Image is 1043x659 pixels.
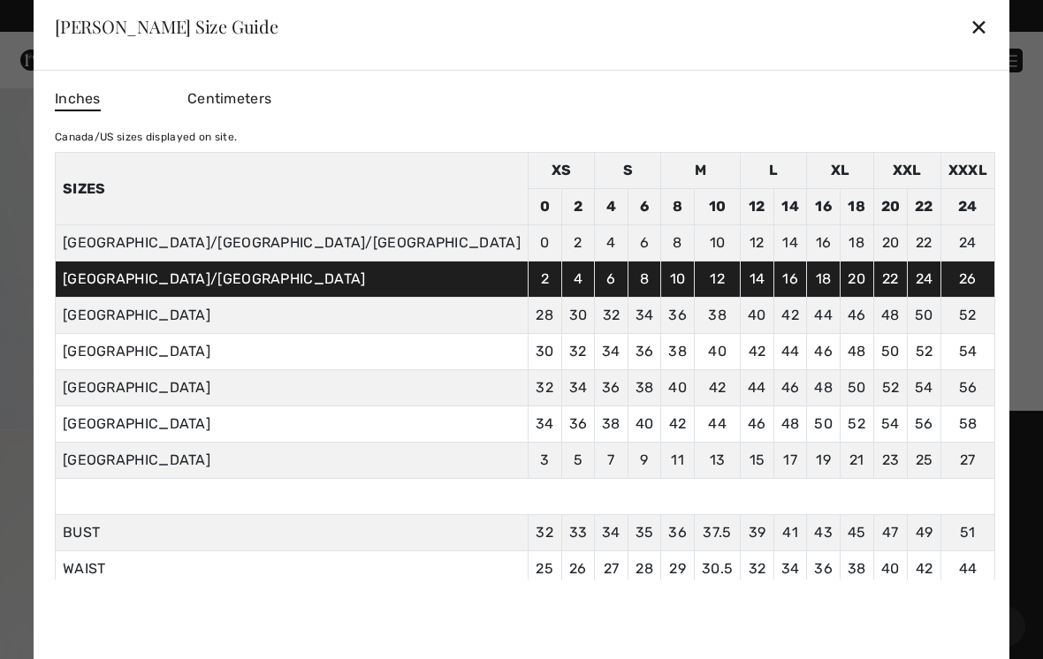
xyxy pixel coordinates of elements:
td: [GEOGRAPHIC_DATA] [55,443,528,479]
td: XXL [873,153,940,189]
td: 50 [807,406,841,443]
td: 24 [908,261,941,298]
td: 58 [940,406,994,443]
td: 44 [694,406,740,443]
td: 6 [628,189,661,225]
td: 20 [873,189,908,225]
td: 48 [873,298,908,334]
td: 8 [661,189,695,225]
td: M [661,153,741,189]
td: 5 [561,443,595,479]
td: 11 [661,443,695,479]
span: 36 [814,560,833,577]
td: 42 [661,406,695,443]
td: 23 [873,443,908,479]
span: 39 [749,524,766,541]
td: 54 [908,370,941,406]
span: 27 [604,560,620,577]
td: 20 [873,225,908,261]
td: 34 [561,370,595,406]
span: 34 [602,524,620,541]
td: 44 [741,370,774,406]
td: 20 [840,261,873,298]
td: 22 [908,225,941,261]
td: 25 [908,443,941,479]
td: 40 [661,370,695,406]
span: 40 [881,560,900,577]
td: 52 [873,370,908,406]
td: 50 [908,298,941,334]
td: 40 [628,406,661,443]
td: L [741,153,807,189]
td: 30 [561,298,595,334]
td: 34 [628,298,661,334]
td: 44 [773,334,807,370]
td: 16 [773,261,807,298]
td: [GEOGRAPHIC_DATA]/[GEOGRAPHIC_DATA]/[GEOGRAPHIC_DATA] [55,225,528,261]
td: 52 [908,334,941,370]
td: 40 [694,334,740,370]
span: 45 [848,524,866,541]
td: 52 [940,298,994,334]
div: ✕ [970,8,988,45]
td: 4 [595,225,628,261]
span: 25 [536,560,553,577]
td: 46 [773,370,807,406]
td: 8 [661,225,695,261]
span: 33 [569,524,588,541]
span: Centimeters [187,90,271,107]
td: 8 [628,261,661,298]
span: 44 [959,560,978,577]
td: 12 [741,225,774,261]
td: 0 [528,189,561,225]
td: [GEOGRAPHIC_DATA]/[GEOGRAPHIC_DATA] [55,261,528,298]
td: 19 [807,443,841,479]
td: [GEOGRAPHIC_DATA] [55,298,528,334]
td: 28 [528,298,561,334]
div: [PERSON_NAME] Size Guide [55,18,278,35]
td: 4 [561,261,595,298]
span: Help [41,12,77,28]
div: Canada/US sizes displayed on site. [55,129,995,145]
td: 46 [741,406,774,443]
td: [GEOGRAPHIC_DATA] [55,334,528,370]
td: 4 [595,189,628,225]
span: 43 [814,524,833,541]
span: Inches [55,88,101,111]
td: 13 [694,443,740,479]
td: BUST [55,515,528,551]
td: 34 [528,406,561,443]
td: 14 [773,189,807,225]
td: [GEOGRAPHIC_DATA] [55,406,528,443]
td: 54 [940,334,994,370]
td: 32 [595,298,628,334]
td: 0 [528,225,561,261]
td: 6 [595,261,628,298]
span: 49 [916,524,933,541]
td: 3 [528,443,561,479]
td: 42 [773,298,807,334]
td: 52 [840,406,873,443]
td: 12 [694,261,740,298]
td: 54 [873,406,908,443]
td: 21 [840,443,873,479]
td: 36 [561,406,595,443]
td: 40 [741,298,774,334]
td: S [595,153,661,189]
td: 16 [807,225,841,261]
td: 2 [528,261,561,298]
td: 10 [694,225,740,261]
td: 27 [940,443,994,479]
span: 36 [668,524,687,541]
td: 24 [940,189,994,225]
td: 44 [807,298,841,334]
td: 12 [741,189,774,225]
span: 35 [636,524,654,541]
span: 41 [782,524,798,541]
span: 30.5 [702,560,733,577]
td: 6 [628,225,661,261]
td: 38 [628,370,661,406]
td: 38 [661,334,695,370]
td: 2 [561,225,595,261]
td: 18 [807,261,841,298]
